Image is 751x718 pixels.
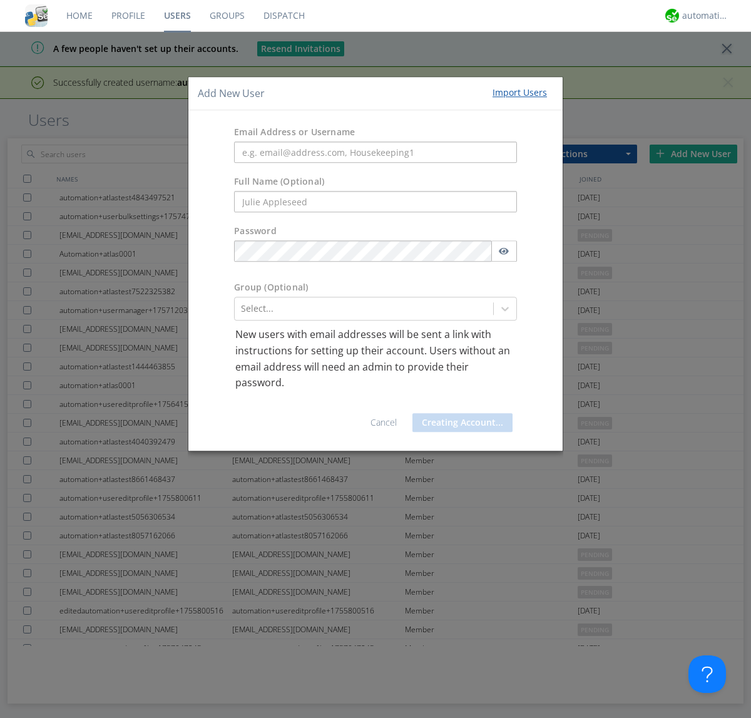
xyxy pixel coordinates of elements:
[493,86,547,99] div: Import Users
[665,9,679,23] img: d2d01cd9b4174d08988066c6d424eccd
[234,192,517,213] input: Julie Appleseed
[234,225,277,238] label: Password
[25,4,48,27] img: cddb5a64eb264b2086981ab96f4c1ba7
[198,86,265,101] h4: Add New User
[234,126,355,139] label: Email Address or Username
[370,416,397,428] a: Cancel
[682,9,729,22] div: automation+atlas
[234,176,324,188] label: Full Name (Optional)
[234,142,517,163] input: e.g. email@address.com, Housekeeping1
[235,327,516,391] p: New users with email addresses will be sent a link with instructions for setting up their account...
[234,282,308,294] label: Group (Optional)
[412,413,513,432] button: Creating Account...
